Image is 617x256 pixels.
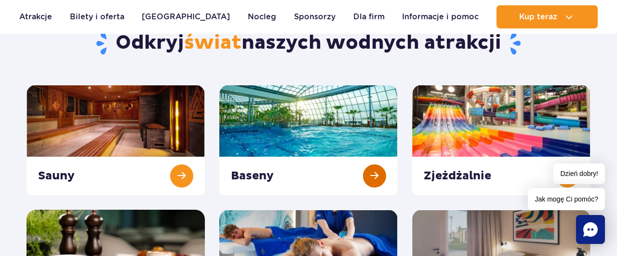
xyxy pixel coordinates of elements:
span: Jak mogę Ci pomóc? [528,188,605,210]
div: Chat [576,215,605,244]
a: Sponsorzy [294,5,335,28]
a: Dla firm [353,5,385,28]
a: Atrakcje [19,5,52,28]
button: Kup teraz [496,5,598,28]
a: [GEOGRAPHIC_DATA] [142,5,230,28]
span: świat [184,31,241,55]
a: Nocleg [248,5,276,28]
h1: Odkryj naszych wodnych atrakcji [27,31,591,56]
a: Informacje i pomoc [402,5,479,28]
a: Bilety i oferta [70,5,124,28]
span: Kup teraz [519,13,557,21]
span: Dzień dobry! [553,163,605,184]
